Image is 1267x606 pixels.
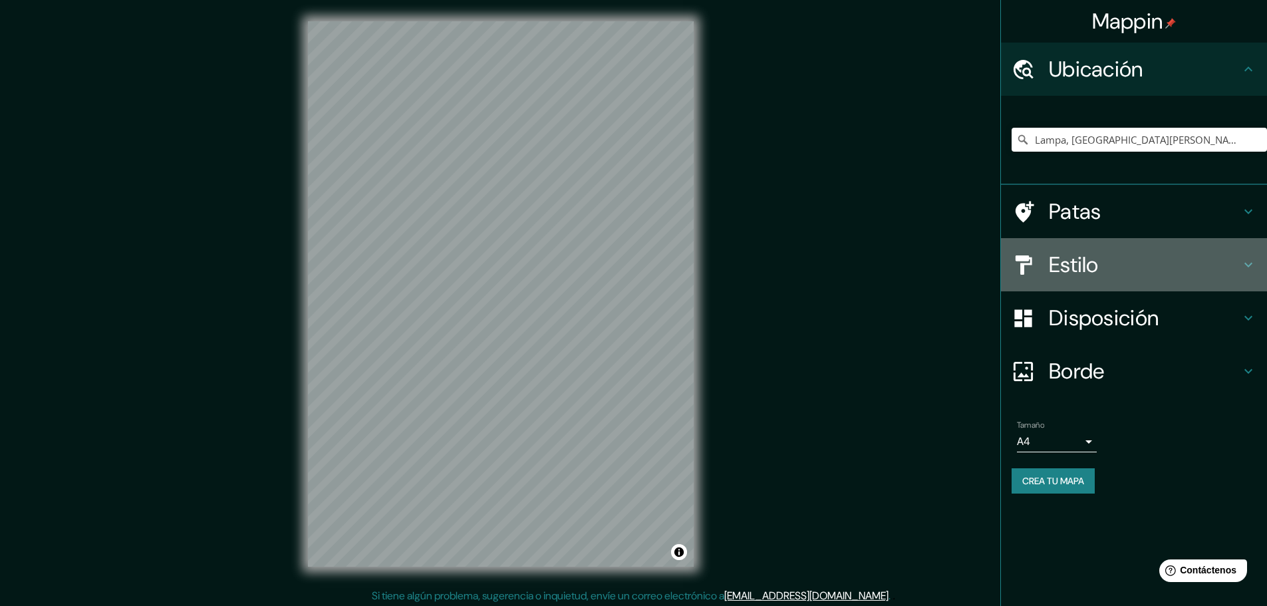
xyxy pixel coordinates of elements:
[724,589,889,603] a: [EMAIL_ADDRESS][DOMAIN_NAME]
[891,588,893,603] font: .
[1049,251,1099,279] font: Estilo
[1022,475,1084,487] font: Crea tu mapa
[1017,420,1044,430] font: Tamaño
[1049,357,1105,385] font: Borde
[1001,345,1267,398] div: Borde
[372,589,724,603] font: Si tiene algún problema, sugerencia o inquietud, envíe un correo electrónico a
[1092,7,1163,35] font: Mappin
[1001,291,1267,345] div: Disposición
[1012,128,1267,152] input: Elige tu ciudad o zona
[1017,434,1030,448] font: A4
[1165,18,1176,29] img: pin-icon.png
[1001,43,1267,96] div: Ubicación
[1017,431,1097,452] div: A4
[1012,468,1095,494] button: Crea tu mapa
[1049,55,1143,83] font: Ubicación
[1049,198,1101,226] font: Patas
[1149,554,1252,591] iframe: Lanzador de widgets de ayuda
[671,544,687,560] button: Activar o desactivar atribución
[889,589,891,603] font: .
[1001,238,1267,291] div: Estilo
[893,588,895,603] font: .
[1049,304,1159,332] font: Disposición
[308,21,694,567] canvas: Mapa
[1001,185,1267,238] div: Patas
